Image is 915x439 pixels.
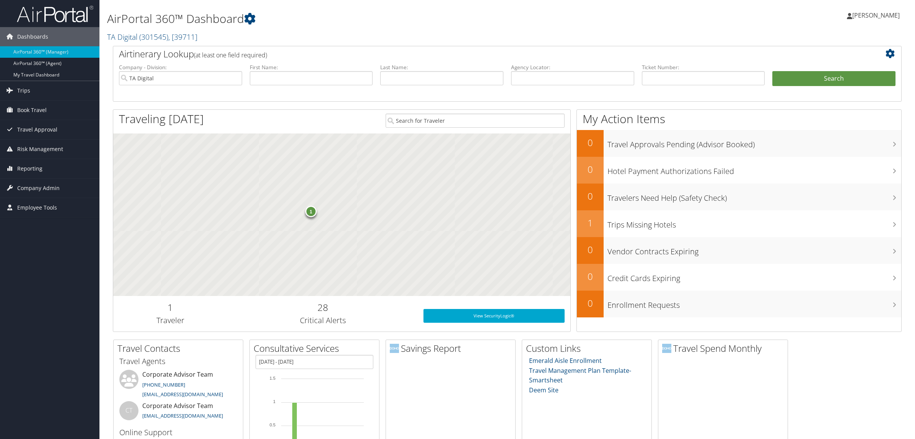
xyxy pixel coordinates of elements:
a: 0Vendor Contracts Expiring [577,237,901,264]
h2: Consultative Services [254,342,379,355]
tspan: 1.5 [270,376,275,380]
h3: Vendor Contracts Expiring [607,242,901,257]
span: Company Admin [17,179,60,198]
div: CT [119,401,138,420]
h3: Travel Agents [119,356,237,367]
h3: Online Support [119,427,237,438]
h1: My Action Items [577,111,901,127]
a: [PHONE_NUMBER] [142,381,185,388]
h2: Custom Links [526,342,651,355]
h2: 0 [577,243,604,256]
label: First Name: [250,63,373,71]
label: Ticket Number: [642,63,765,71]
h3: Traveler [119,315,222,326]
h2: 0 [577,190,604,203]
a: [PERSON_NAME] [847,4,907,27]
h3: Credit Cards Expiring [607,269,901,284]
h2: 0 [577,136,604,149]
h3: Travelers Need Help (Safety Check) [607,189,901,203]
input: Search for Traveler [386,114,565,128]
h2: Savings Report [390,342,515,355]
a: 0Credit Cards Expiring [577,264,901,291]
h3: Critical Alerts [233,315,412,326]
label: Company - Division: [119,63,242,71]
h2: Travel Spend Monthly [662,342,788,355]
button: Search [772,71,895,86]
a: TA Digital [107,32,197,42]
h2: 1 [119,301,222,314]
a: 0Travelers Need Help (Safety Check) [577,184,901,210]
h2: Travel Contacts [117,342,243,355]
label: Agency Locator: [511,63,634,71]
a: [EMAIL_ADDRESS][DOMAIN_NAME] [142,391,223,398]
span: [PERSON_NAME] [852,11,900,20]
a: [EMAIL_ADDRESS][DOMAIN_NAME] [142,412,223,419]
h1: Traveling [DATE] [119,111,204,127]
a: View SecurityLogic® [423,309,564,323]
span: Employee Tools [17,198,57,217]
a: 0Travel Approvals Pending (Advisor Booked) [577,130,901,157]
a: Deem Site [529,386,558,394]
label: Last Name: [380,63,503,71]
span: (at least one field required) [194,51,267,59]
a: Travel Management Plan Template- Smartsheet [529,366,631,385]
a: 0Hotel Payment Authorizations Failed [577,157,901,184]
span: ( 301545 ) [139,32,168,42]
span: Risk Management [17,140,63,159]
h2: 0 [577,270,604,283]
h3: Enrollment Requests [607,296,901,311]
h3: Hotel Payment Authorizations Failed [607,162,901,177]
li: Corporate Advisor Team [116,401,241,426]
h2: 1 [577,216,604,229]
tspan: 1 [273,399,275,404]
h2: 0 [577,297,604,310]
tspan: 0.5 [270,423,275,427]
div: 1 [305,206,317,217]
img: airportal-logo.png [17,5,93,23]
a: 1Trips Missing Hotels [577,210,901,237]
h2: 0 [577,163,604,176]
h2: Airtinerary Lookup [119,47,830,60]
h2: 28 [233,301,412,314]
h3: Trips Missing Hotels [607,216,901,230]
span: Travel Approval [17,120,57,139]
span: , [ 39711 ] [168,32,197,42]
li: Corporate Advisor Team [116,370,241,401]
h3: Travel Approvals Pending (Advisor Booked) [607,135,901,150]
span: Reporting [17,159,42,178]
span: Dashboards [17,27,48,46]
a: Emerald Aisle Enrollment [529,356,602,365]
img: domo-logo.png [662,344,671,353]
a: 0Enrollment Requests [577,291,901,317]
span: Trips [17,81,30,100]
span: Book Travel [17,101,47,120]
h1: AirPortal 360™ Dashboard [107,11,641,27]
img: domo-logo.png [390,344,399,353]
